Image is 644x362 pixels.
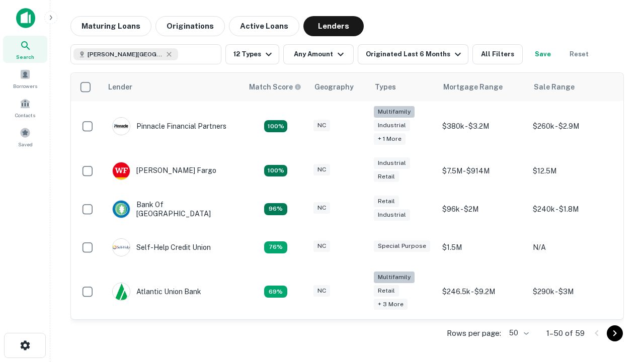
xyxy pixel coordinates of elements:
td: $1.5M [437,228,528,266]
div: Industrial [374,120,410,131]
div: Matching Properties: 10, hasApolloMatch: undefined [264,286,287,298]
img: picture [113,201,130,218]
div: Types [375,81,396,93]
div: Pinnacle Financial Partners [112,117,226,135]
button: Maturing Loans [70,16,151,36]
a: Borrowers [3,65,47,92]
div: Retail [374,171,399,183]
div: [PERSON_NAME] Fargo [112,162,216,180]
button: 12 Types [225,44,279,64]
th: Mortgage Range [437,73,528,101]
div: Originated Last 6 Months [366,48,464,60]
div: 50 [505,326,530,340]
div: Atlantic Union Bank [112,283,201,301]
td: $260k - $2.9M [528,101,618,152]
div: Mortgage Range [443,81,503,93]
div: Industrial [374,209,410,221]
a: Contacts [3,94,47,121]
button: Originated Last 6 Months [358,44,468,64]
img: capitalize-icon.png [16,8,35,28]
img: picture [113,239,130,256]
button: All Filters [472,44,523,64]
div: Bank Of [GEOGRAPHIC_DATA] [112,200,233,218]
div: Capitalize uses an advanced AI algorithm to match your search with the best lender. The match sco... [249,81,301,93]
div: NC [313,285,330,297]
td: $96k - $2M [437,190,528,228]
div: Retail [374,196,399,207]
button: Lenders [303,16,364,36]
div: Geography [314,81,354,93]
td: N/A [528,228,618,266]
span: [PERSON_NAME][GEOGRAPHIC_DATA], [GEOGRAPHIC_DATA] [88,50,163,59]
div: Multifamily [374,106,415,118]
th: Geography [308,73,369,101]
td: $246.5k - $9.2M [437,266,528,317]
div: Industrial [374,157,410,169]
div: Self-help Credit Union [112,238,211,256]
div: Multifamily [374,271,415,283]
img: picture [113,283,130,300]
button: Active Loans [229,16,299,36]
span: Search [16,53,34,61]
button: Save your search to get updates of matches that match your search criteria. [527,44,559,64]
a: Saved [3,123,47,150]
div: Lender [108,81,132,93]
th: Sale Range [528,73,618,101]
div: + 3 more [374,299,408,310]
span: Borrowers [13,82,37,90]
th: Lender [102,73,243,101]
span: Contacts [15,111,35,119]
button: Any Amount [283,44,354,64]
p: 1–50 of 59 [546,327,585,339]
a: Search [3,36,47,63]
div: NC [313,164,330,175]
div: + 1 more [374,133,406,145]
div: NC [313,120,330,131]
div: Matching Properties: 11, hasApolloMatch: undefined [264,241,287,253]
button: Go to next page [607,325,623,341]
th: Capitalize uses an advanced AI algorithm to match your search with the best lender. The match sco... [243,73,308,101]
div: Matching Properties: 14, hasApolloMatch: undefined [264,203,287,215]
div: Retail [374,285,399,297]
div: Matching Properties: 15, hasApolloMatch: undefined [264,165,287,177]
button: Originations [155,16,225,36]
td: $12.5M [528,152,618,190]
button: Reset [563,44,595,64]
div: NC [313,240,330,252]
span: Saved [18,140,33,148]
div: Sale Range [534,81,575,93]
img: picture [113,162,130,179]
div: Special Purpose [374,240,430,252]
iframe: Chat Widget [594,282,644,330]
th: Types [369,73,437,101]
p: Rows per page: [447,327,501,339]
div: NC [313,202,330,214]
td: $7.5M - $914M [437,152,528,190]
h6: Match Score [249,81,299,93]
td: $290k - $3M [528,266,618,317]
img: picture [113,118,130,135]
td: $380k - $3.2M [437,101,528,152]
div: Matching Properties: 26, hasApolloMatch: undefined [264,120,287,132]
td: $240k - $1.8M [528,190,618,228]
